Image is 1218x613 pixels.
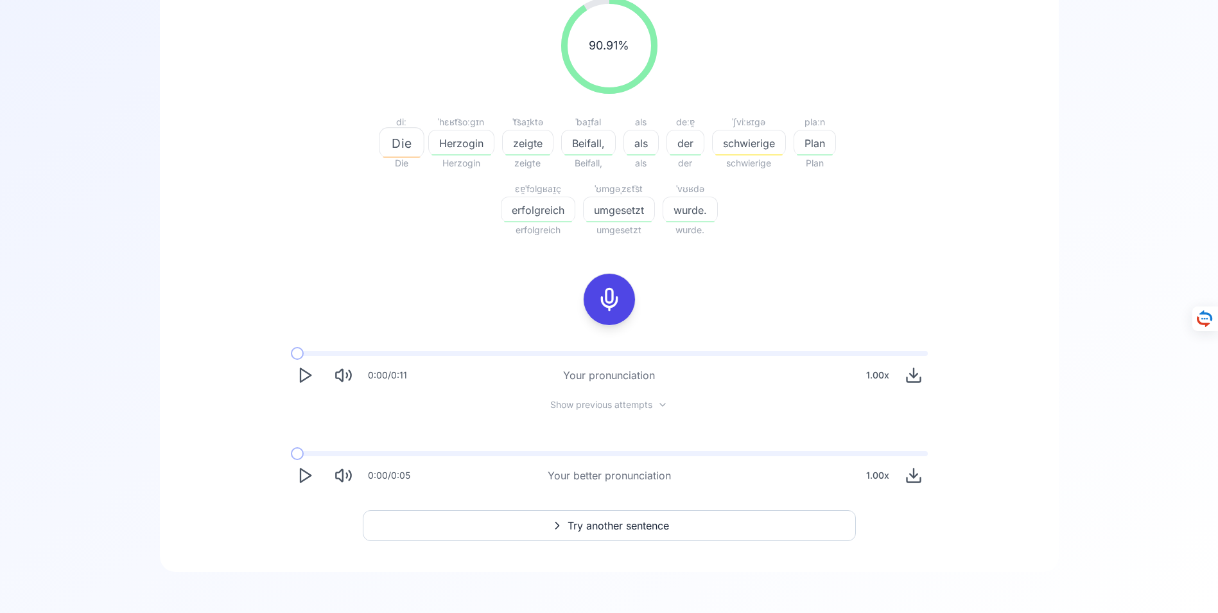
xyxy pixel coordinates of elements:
[503,136,553,151] span: zeigte
[561,114,616,130] div: ˈbaɪ̯fal
[712,155,786,171] span: schwierige
[291,461,319,490] button: Play
[329,461,358,490] button: Mute
[563,368,655,383] div: Your pronunciation
[663,222,718,238] span: wurde.
[663,202,717,218] span: wurde.
[368,469,410,482] div: 0:00 / 0:05
[383,114,421,130] div: diː
[561,155,616,171] span: Beifall,
[900,361,928,389] button: Download audio
[712,114,786,130] div: ˈʃviːʁɪɡə
[383,155,421,171] span: Die
[624,136,658,151] span: als
[429,136,494,151] span: Herzogin
[428,114,494,130] div: ˈhɛʁt͡soːɡɪn
[329,361,358,389] button: Mute
[861,463,894,488] div: 1.00 x
[623,130,659,155] button: als
[663,197,718,222] button: wurde.
[428,155,494,171] span: Herzogin
[623,155,659,171] span: als
[666,130,704,155] button: der
[379,134,423,152] span: Die
[794,136,835,151] span: Plan
[502,130,553,155] button: zeigte
[501,197,575,222] button: erfolgreich
[562,136,615,151] span: Beifall,
[666,114,704,130] div: deːɐ̯
[502,155,553,171] span: zeigte
[667,136,704,151] span: der
[561,130,616,155] button: Beifall,
[568,518,669,533] span: Try another sentence
[428,130,494,155] button: Herzogin
[589,37,629,55] span: 90.91 %
[501,202,575,218] span: erfolgreich
[550,398,652,411] span: Show previous attempts
[540,400,678,410] button: Show previous attempts
[383,130,421,155] button: Die
[900,461,928,490] button: Download audio
[583,181,655,197] div: ˈʊmɡəˌzɛt͡st
[548,468,671,483] div: Your better pronunciation
[861,362,894,388] div: 1.00 x
[501,181,575,197] div: ɛɐ̯ˈfɔlɡʁaɪ̯ç
[794,130,836,155] button: Plan
[713,136,785,151] span: schwierige
[794,114,836,130] div: plaːn
[623,114,659,130] div: als
[666,155,704,171] span: der
[794,155,836,171] span: Plan
[663,181,718,197] div: ˈvʊʁdə
[291,361,319,389] button: Play
[583,197,655,222] button: umgesetzt
[712,130,786,155] button: schwierige
[501,222,575,238] span: erfolgreich
[584,202,654,218] span: umgesetzt
[368,369,407,382] div: 0:00 / 0:11
[583,222,655,238] span: umgesetzt
[502,114,553,130] div: ˈt͡saɪ̯ktə
[363,510,856,541] button: Try another sentence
